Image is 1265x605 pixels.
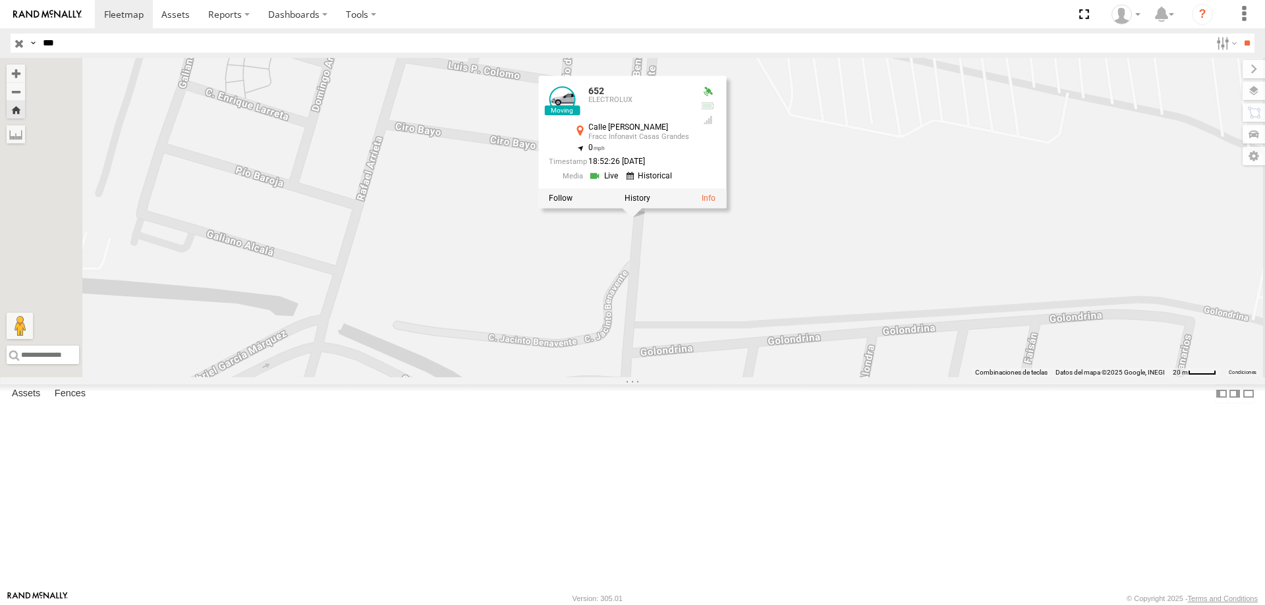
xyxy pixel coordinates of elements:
label: Dock Summary Table to the Left [1215,384,1228,404]
span: Datos del mapa ©2025 Google, INEGI [1055,369,1165,376]
a: Condiciones [1229,370,1256,375]
a: View Asset Details [549,86,575,113]
i: ? [1192,4,1213,25]
label: Map Settings [1243,147,1265,165]
a: View Live Media Streams [588,169,622,182]
img: rand-logo.svg [13,10,82,19]
div: ELECTROLUX [588,97,689,105]
button: Arrastra el hombrecito naranja al mapa para abrir Street View [7,313,33,339]
a: View Historical Media Streams [626,169,676,182]
div: No voltage information received from this device. [700,101,716,111]
button: Escala del mapa: 20 m por 39 píxeles [1169,368,1220,377]
button: Combinaciones de teclas [975,368,1048,377]
label: Dock Summary Table to the Right [1228,384,1241,404]
div: Valid GPS Fix [700,86,716,97]
a: Terms and Conditions [1188,594,1258,602]
div: Calle [PERSON_NAME] [588,123,689,132]
div: © Copyright 2025 - [1127,594,1258,602]
label: View Asset History [625,194,650,203]
a: Visit our Website [7,592,68,605]
label: Realtime tracking of Asset [549,194,573,203]
div: MANUEL HERNANDEZ [1107,5,1145,24]
label: Assets [5,384,47,403]
label: Hide Summary Table [1242,384,1255,404]
a: 652 [588,86,604,96]
label: Measure [7,125,25,144]
div: Date/time of location update [549,158,689,167]
label: Search Filter Options [1211,34,1239,53]
div: GSM Signal = 4 [700,115,716,125]
button: Zoom Home [7,101,25,118]
label: Fences [48,384,92,403]
button: Zoom out [7,82,25,101]
button: Zoom in [7,65,25,82]
a: View Asset Details [702,194,716,203]
div: Version: 305.01 [573,594,623,602]
div: Fracc Infonavit Casas Grandes [588,133,689,141]
label: Search Query [28,34,38,53]
span: 20 m [1173,369,1188,376]
span: 0 [588,143,605,152]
